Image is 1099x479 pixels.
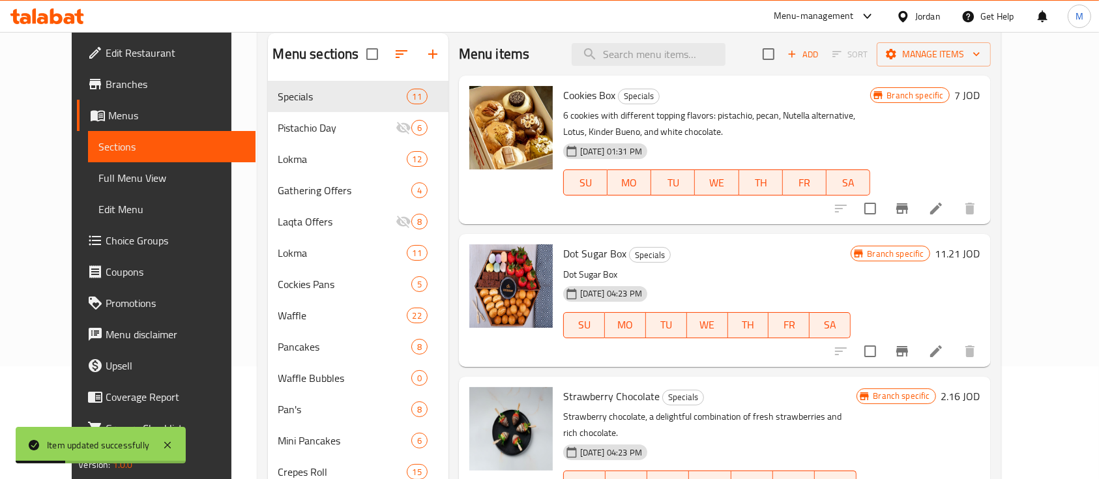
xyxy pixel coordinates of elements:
span: Branches [106,76,245,92]
span: Specials [663,390,703,405]
a: Edit Restaurant [77,37,256,68]
span: Specials [278,89,407,104]
span: Specials [619,89,659,104]
span: Waffle Bubbles [278,370,411,386]
span: 6 [412,435,427,447]
input: search [572,43,725,66]
span: Upsell [106,358,245,373]
span: Cockies Pans [278,276,411,292]
button: delete [954,336,986,367]
svg: Inactive section [396,120,411,136]
button: TU [646,312,687,338]
div: items [411,182,428,198]
span: Sort sections [386,38,417,70]
img: Strawberry Chocolate [469,387,553,471]
span: MO [610,315,641,334]
span: Coupons [106,264,245,280]
span: Lokma [278,245,407,261]
span: 22 [407,310,427,322]
span: 4 [412,184,427,197]
span: Branch specific [862,248,929,260]
div: Gathering Offers4 [268,175,448,206]
span: M [1076,9,1083,23]
button: SU [563,312,605,338]
div: Pancakes [278,339,411,355]
a: Edit Menu [88,194,256,225]
h6: 7 JOD [955,86,980,104]
span: [DATE] 04:23 PM [575,446,647,459]
div: Laqta Offers8 [268,206,448,237]
div: items [411,120,428,136]
div: Pistachio Day6 [268,112,448,143]
div: items [411,370,428,386]
div: Menu-management [774,8,854,24]
div: items [407,308,428,323]
a: Menus [77,100,256,131]
button: delete [954,193,986,224]
span: Cookies Box [563,85,615,105]
button: WE [687,312,728,338]
div: Specials11 [268,81,448,112]
span: Add item [782,44,824,65]
div: Mini Pancakes [278,433,411,448]
button: TH [739,169,783,196]
div: Specials [618,89,660,104]
span: [DATE] 04:23 PM [575,287,647,300]
span: Version: [78,456,110,473]
span: Manage items [887,46,980,63]
span: Coverage Report [106,389,245,405]
a: Coverage Report [77,381,256,413]
span: TH [744,173,778,192]
img: Dot Sugar Box [469,244,553,328]
div: Waffle Bubbles0 [268,362,448,394]
span: Dot Sugar Box [563,244,626,263]
span: TH [733,315,764,334]
div: Specials [629,247,671,263]
button: Branch-specific-item [887,336,918,367]
div: Pistachio Day [278,120,396,136]
div: Cockies Pans5 [268,269,448,300]
span: SU [569,173,602,192]
span: Specials [630,248,670,263]
span: TU [651,315,682,334]
div: Mini Pancakes6 [268,425,448,456]
div: items [411,401,428,417]
span: 11 [407,247,427,259]
span: WE [700,173,733,192]
button: TU [651,169,695,196]
button: Manage items [877,42,991,66]
span: WE [692,315,723,334]
button: SA [827,169,870,196]
h2: Menu items [459,44,530,64]
span: Lokma [278,151,407,167]
div: Pan's8 [268,394,448,425]
button: FR [769,312,810,338]
span: Select section first [824,44,877,65]
span: FR [774,315,804,334]
span: TU [656,173,690,192]
span: Branch specific [881,89,948,102]
span: Full Menu View [98,170,245,186]
div: items [407,245,428,261]
button: Add section [417,38,448,70]
a: Coupons [77,256,256,287]
span: Waffle [278,308,407,323]
span: MO [613,173,646,192]
button: TH [728,312,769,338]
span: Select to update [857,195,884,222]
a: Sections [88,131,256,162]
span: Add [785,47,821,62]
span: Promotions [106,295,245,311]
span: Laqta Offers [278,214,396,229]
span: 8 [412,341,427,353]
span: SU [569,315,600,334]
div: items [407,89,428,104]
div: Waffle22 [268,300,448,331]
span: Choice Groups [106,233,245,248]
span: Edit Menu [98,201,245,217]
